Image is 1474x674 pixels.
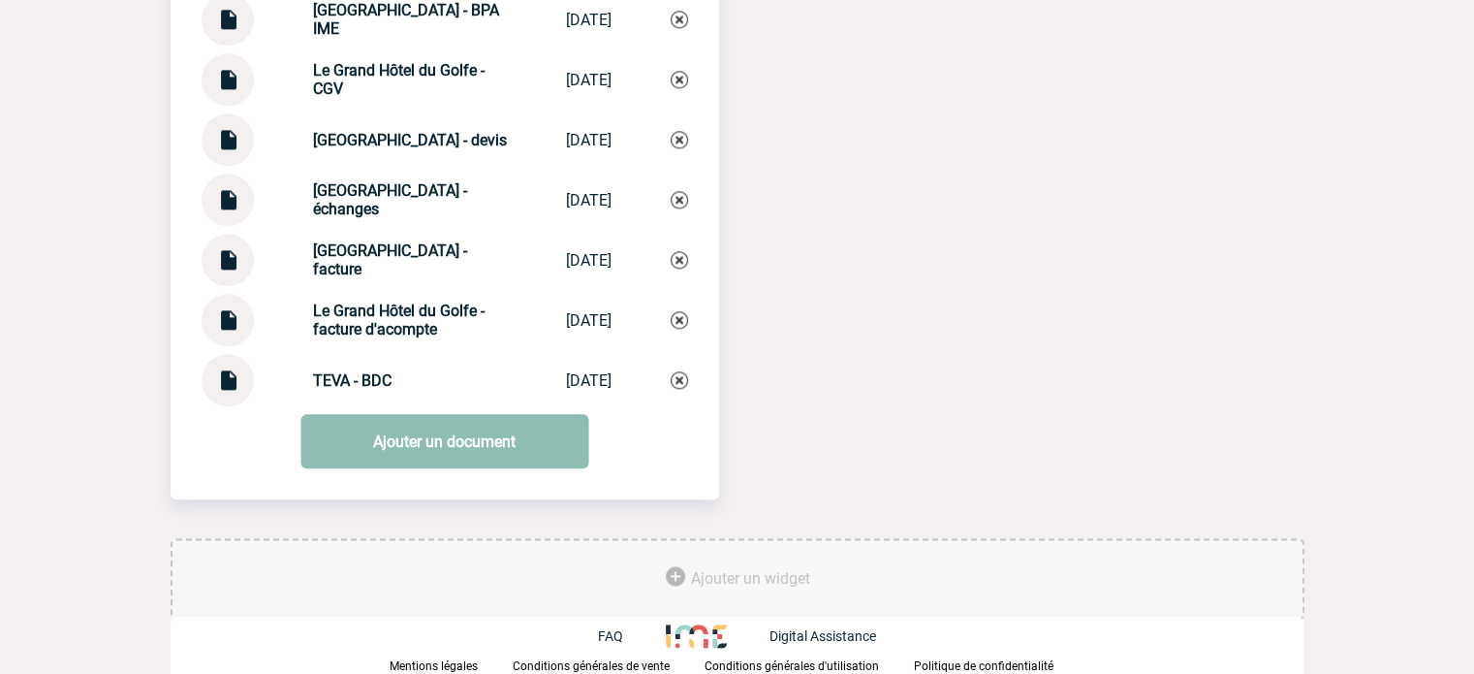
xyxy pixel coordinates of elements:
[914,659,1053,673] p: Politique de confidentialité
[313,241,467,278] strong: [GEOGRAPHIC_DATA] - facture
[671,311,688,329] img: Supprimer
[313,1,499,38] strong: [GEOGRAPHIC_DATA] - BPA IME
[598,626,666,645] a: FAQ
[566,191,612,209] div: [DATE]
[171,538,1304,620] div: Ajouter des outils d'aide à la gestion de votre événement
[769,628,876,644] p: Digital Assistance
[313,302,485,338] strong: Le Grand Hôtel du Golfe - facture d'acompte
[566,71,612,89] div: [DATE]
[313,371,392,390] strong: TEVA - BDC
[598,628,623,644] p: FAQ
[566,311,612,330] div: [DATE]
[666,625,726,648] img: http://www.idealmeetingsevents.fr/
[566,371,612,390] div: [DATE]
[313,181,467,218] strong: [GEOGRAPHIC_DATA] - échanges
[566,251,612,270] div: [DATE]
[671,191,688,209] img: Supprimer
[390,656,513,674] a: Mentions légales
[566,131,612,149] div: [DATE]
[691,569,810,588] span: Ajouter un widget
[513,659,670,673] p: Conditions générales de vente
[671,131,688,148] img: Supprimer
[671,11,688,28] img: Supprimer
[513,656,705,674] a: Conditions générales de vente
[300,414,588,468] a: Ajouter un document
[390,659,478,673] p: Mentions légales
[671,251,688,269] img: Supprimer
[313,61,485,98] strong: Le Grand Hôtel du Golfe - CGV
[671,371,688,389] img: Supprimer
[566,11,612,29] div: [DATE]
[914,656,1084,674] a: Politique de confidentialité
[705,659,879,673] p: Conditions générales d'utilisation
[671,71,688,88] img: Supprimer
[705,656,914,674] a: Conditions générales d'utilisation
[313,131,507,149] strong: [GEOGRAPHIC_DATA] - devis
